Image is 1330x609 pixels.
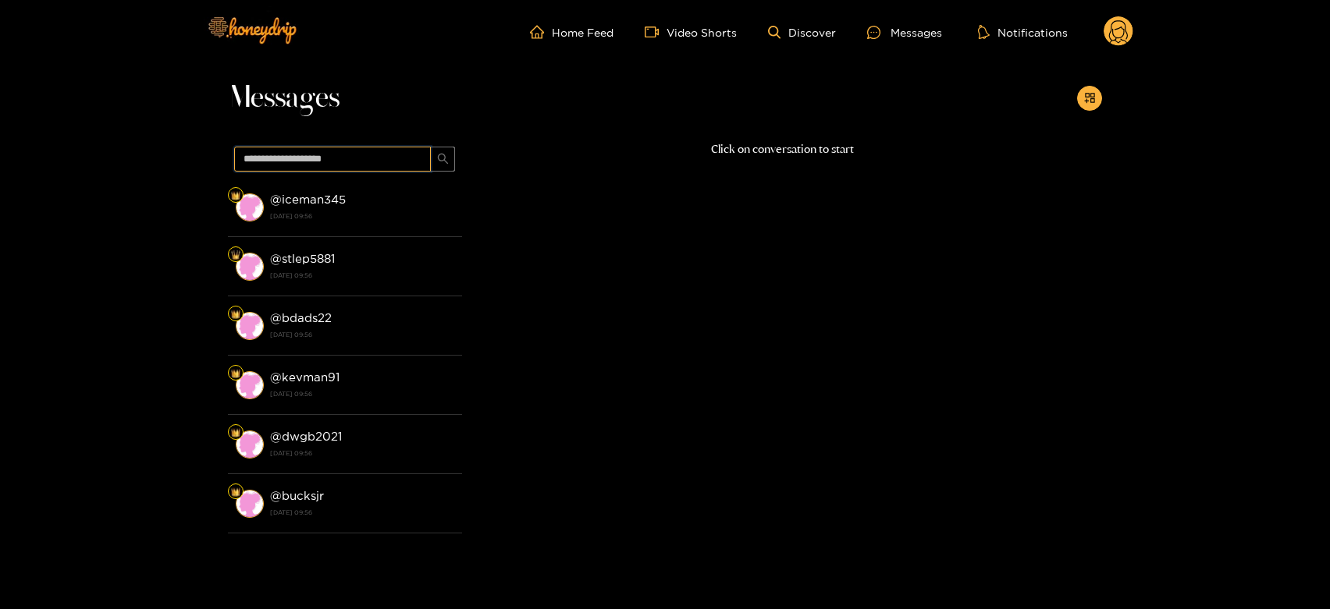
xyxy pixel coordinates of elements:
p: Click on conversation to start [462,140,1102,158]
strong: @ bdads22 [270,311,332,324]
img: Fan Level [231,310,240,319]
strong: [DATE] 09:56 [270,268,454,282]
strong: @ kevman91 [270,370,340,384]
button: appstore-add [1077,86,1102,111]
img: conversation [236,430,264,459]
strong: [DATE] 09:56 [270,505,454,519]
strong: [DATE] 09:56 [270,387,454,401]
a: Discover [768,26,836,39]
strong: [DATE] 09:56 [270,446,454,460]
img: Fan Level [231,428,240,437]
span: appstore-add [1084,92,1096,105]
span: search [437,153,449,166]
img: Fan Level [231,369,240,378]
img: conversation [236,193,264,221]
strong: [DATE] 09:56 [270,328,454,342]
button: Notifications [973,24,1072,40]
img: Fan Level [231,487,240,497]
img: conversation [236,312,264,340]
img: conversation [236,253,264,281]
span: home [530,25,552,39]
a: Home Feed [530,25,613,39]
strong: [DATE] 09:56 [270,209,454,223]
strong: @ dwgb2021 [270,430,342,443]
span: Messages [228,80,340,117]
a: Video Shorts [645,25,737,39]
strong: @ bucksjr [270,489,324,502]
strong: @ stlep5881 [270,252,335,265]
strong: @ iceman345 [270,193,346,206]
div: Messages [867,23,942,41]
img: Fan Level [231,250,240,260]
button: search [430,147,455,172]
span: video-camera [645,25,667,39]
img: conversation [236,490,264,518]
img: conversation [236,371,264,399]
img: Fan Level [231,191,240,200]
